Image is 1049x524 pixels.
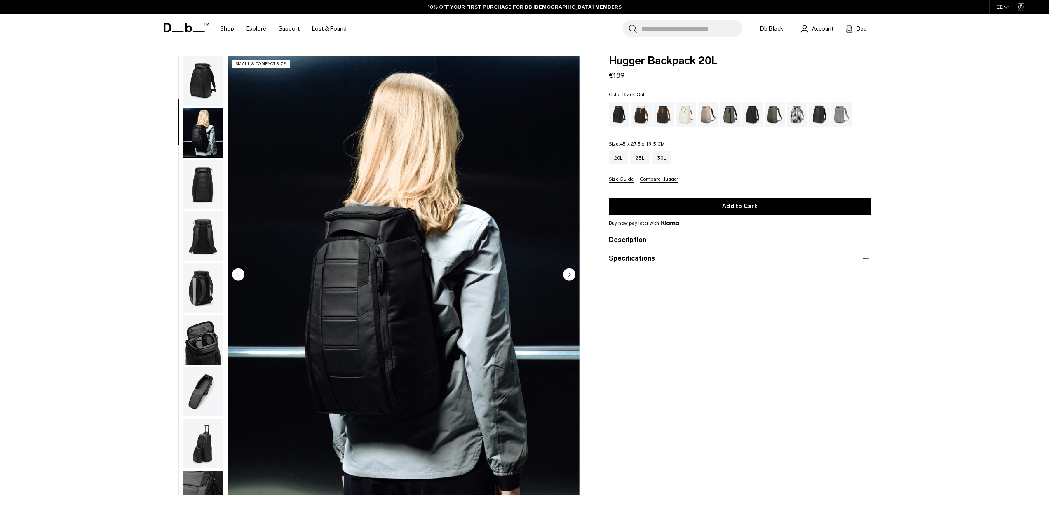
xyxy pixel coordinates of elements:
[183,56,223,106] button: Hugger Backpack 20L Black Out
[609,56,871,66] span: Hugger Backpack 20L
[609,92,645,97] legend: Color:
[640,176,678,183] button: Compare Hugger
[228,56,580,495] img: Hugger Backpack 20L Black Out
[609,151,628,164] a: 20L
[755,20,789,37] a: Db Black
[609,198,871,215] button: Add to Cart
[661,221,679,225] img: {"height" => 20, "alt" => "Klarna"}
[676,102,696,127] a: Oatmilk
[183,471,223,520] img: Hugger Backpack 20L Black Out
[183,160,223,210] button: Hugger Backpack 20L Black Out
[622,92,645,97] span: Black Out
[609,176,634,183] button: Size Guide
[857,24,867,33] span: Bag
[787,102,807,127] a: Line Cluster
[609,71,624,79] span: €189
[801,23,833,33] a: Account
[246,14,266,43] a: Explore
[312,14,347,43] a: Lost & Found
[183,315,223,365] img: Hugger Backpack 20L Black Out
[609,219,679,227] span: Buy now pay later with
[831,102,852,127] a: Sand Grey
[620,141,665,147] span: 45 x 27.5 x 19.5 CM
[698,102,718,127] a: Fogbow Beige
[609,235,871,245] button: Description
[183,108,223,157] img: Hugger Backpack 20L Black Out
[228,56,580,495] li: 2 / 10
[428,3,622,11] a: 10% OFF YOUR FIRST PURCHASE FOR DB [DEMOGRAPHIC_DATA] MEMBERS
[279,14,300,43] a: Support
[765,102,785,127] a: Moss Green
[631,102,652,127] a: Cappuccino
[653,102,674,127] a: Espresso
[183,108,223,158] button: Hugger Backpack 20L Black Out
[183,470,223,521] button: Hugger Backpack 20L Black Out
[809,102,830,127] a: Reflective Black
[812,24,833,33] span: Account
[609,254,871,263] button: Specifications
[183,160,223,209] img: Hugger Backpack 20L Black Out
[630,151,650,164] a: 25L
[183,418,223,469] button: Hugger Backpack 20L Black Out
[609,141,665,146] legend: Size:
[183,263,223,313] img: Hugger Backpack 20L Black Out
[183,56,223,106] img: Hugger Backpack 20L Black Out
[183,367,223,417] img: Hugger Backpack 20L Black Out
[183,211,223,261] img: Hugger Backpack 20L Black Out
[563,268,575,282] button: Next slide
[183,419,223,468] img: Hugger Backpack 20L Black Out
[232,268,244,282] button: Previous slide
[220,14,234,43] a: Shop
[609,102,629,127] a: Black Out
[720,102,741,127] a: Forest Green
[652,151,671,164] a: 30L
[232,60,290,68] p: Small & Compact Size
[214,14,353,43] nav: Main Navigation
[846,23,867,33] button: Bag
[742,102,763,127] a: Charcoal Grey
